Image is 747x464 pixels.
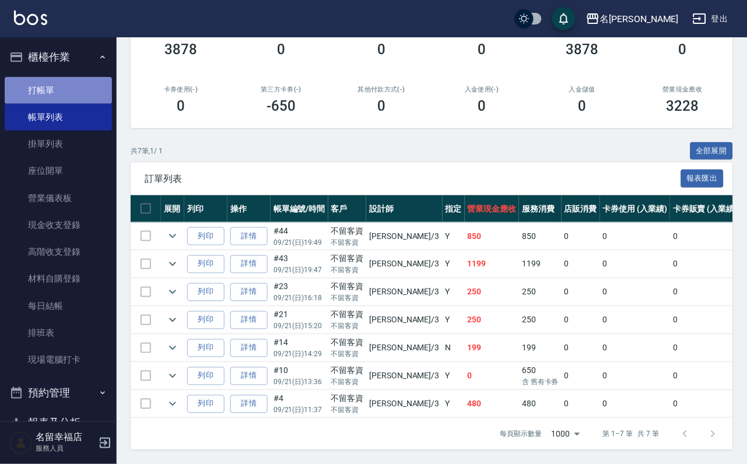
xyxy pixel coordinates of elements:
a: 詳情 [230,367,268,385]
th: 指定 [443,195,465,223]
h2: 其他付款方式(-) [345,86,418,93]
h3: 0 [478,98,486,114]
td: 0 [600,363,671,390]
button: save [552,7,576,30]
img: Logo [14,10,47,25]
button: 列印 [187,339,225,357]
a: 詳情 [230,255,268,273]
p: 09/21 (日) 19:47 [273,265,325,276]
a: 掛單列表 [5,131,112,157]
button: 櫃檯作業 [5,42,112,72]
td: 0 [670,391,741,418]
div: 名[PERSON_NAME] [600,12,679,26]
h3: -650 [266,98,296,114]
td: 250 [465,307,520,334]
a: 排班表 [5,319,112,346]
p: 09/21 (日) 19:49 [273,237,325,248]
button: expand row [164,255,181,273]
td: 1199 [519,251,562,278]
button: 列印 [187,395,225,413]
p: 不留客資 [331,293,364,304]
button: expand row [164,227,181,245]
td: 0 [562,251,600,278]
td: Y [443,363,465,390]
td: #43 [271,251,328,278]
td: 0 [670,363,741,390]
a: 現金收支登錄 [5,212,112,238]
button: expand row [164,283,181,301]
button: 列印 [187,255,225,273]
h3: 0 [578,98,587,114]
td: 480 [465,391,520,418]
p: 含 舊有卡券 [522,377,559,388]
td: 0 [600,223,671,250]
td: #10 [271,363,328,390]
a: 詳情 [230,311,268,329]
td: 850 [519,223,562,250]
td: 1199 [465,251,520,278]
td: N [443,335,465,362]
td: Y [443,223,465,250]
td: #14 [271,335,328,362]
td: 0 [670,335,741,362]
td: 0 [562,307,600,334]
p: 09/21 (日) 13:36 [273,377,325,388]
div: 1000 [547,419,584,450]
h3: 0 [177,98,185,114]
th: 帳單編號/時間 [271,195,328,223]
h3: 0 [478,41,486,58]
div: 不留客資 [331,253,364,265]
td: Y [443,279,465,306]
td: 250 [519,279,562,306]
td: 0 [600,335,671,362]
td: 0 [465,363,520,390]
td: 480 [519,391,562,418]
div: 不留客資 [331,225,364,237]
th: 卡券使用 (入業績) [600,195,671,223]
td: 250 [465,279,520,306]
a: 高階收支登錄 [5,238,112,265]
h5: 名留幸福店 [36,432,95,444]
button: expand row [164,395,181,413]
button: 全部展開 [690,142,734,160]
td: 0 [562,391,600,418]
p: 09/21 (日) 16:18 [273,293,325,304]
td: 0 [600,307,671,334]
a: 詳情 [230,339,268,357]
td: 199 [465,335,520,362]
p: 每頁顯示數量 [500,429,542,440]
td: [PERSON_NAME] /3 [366,307,442,334]
td: [PERSON_NAME] /3 [366,251,442,278]
h3: 0 [377,98,385,114]
h3: 3228 [667,98,699,114]
th: 列印 [184,195,227,223]
p: 09/21 (日) 15:20 [273,321,325,332]
th: 客戶 [328,195,367,223]
div: 不留客資 [331,365,364,377]
p: 不留客資 [331,237,364,248]
th: 營業現金應收 [465,195,520,223]
button: expand row [164,339,181,357]
td: 199 [519,335,562,362]
button: 列印 [187,311,225,329]
h2: 入金儲值 [546,86,619,93]
td: 0 [600,279,671,306]
td: 0 [600,391,671,418]
button: 列印 [187,227,225,245]
td: 0 [670,223,741,250]
td: #21 [271,307,328,334]
th: 服務消費 [519,195,562,223]
td: 250 [519,307,562,334]
td: 0 [670,307,741,334]
button: 登出 [688,8,733,30]
h3: 3878 [164,41,197,58]
p: 不留客資 [331,377,364,388]
td: Y [443,307,465,334]
a: 詳情 [230,283,268,301]
td: 0 [562,363,600,390]
td: [PERSON_NAME] /3 [366,223,442,250]
p: 不留客資 [331,321,364,332]
button: 預約管理 [5,378,112,408]
th: 設計師 [366,195,442,223]
td: [PERSON_NAME] /3 [366,335,442,362]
